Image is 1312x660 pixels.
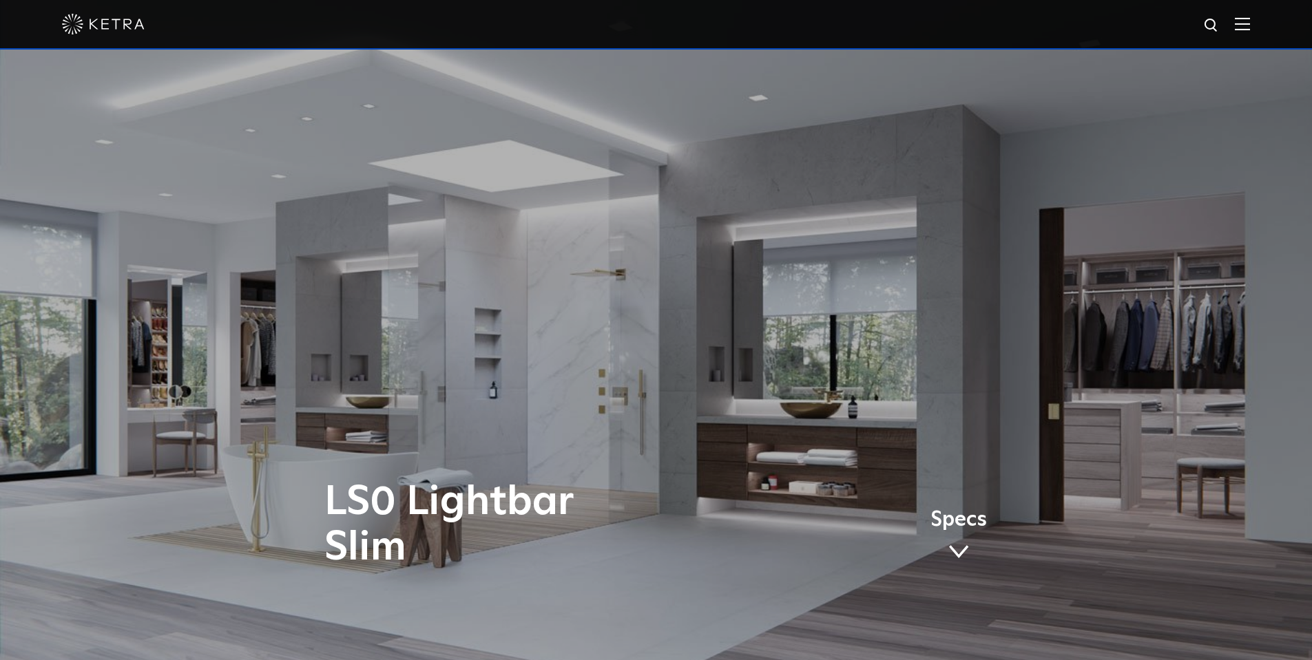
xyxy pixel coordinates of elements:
img: Hamburger%20Nav.svg [1235,17,1250,30]
h1: LS0 Lightbar Slim [324,480,714,571]
img: search icon [1203,17,1220,34]
span: Specs [930,510,987,530]
img: ketra-logo-2019-white [62,14,145,34]
a: Specs [930,510,987,564]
